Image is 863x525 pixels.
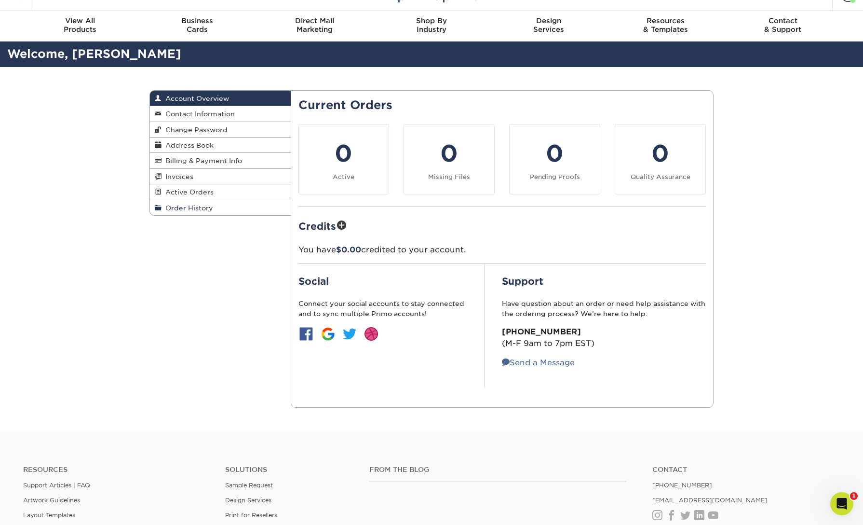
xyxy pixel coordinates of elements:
[162,126,228,134] span: Change Password
[298,326,314,342] img: btn-facebook.jpg
[2,496,82,522] iframe: Google Customer Reviews
[502,327,581,336] strong: [PHONE_NUMBER]
[139,16,256,25] span: Business
[502,299,706,318] p: Have question about an order or need help assistance with the ordering process? We’re here to help:
[162,204,213,212] span: Order History
[225,497,271,504] a: Design Services
[298,299,467,318] p: Connect your social accounts to stay connected and to sync multiple Primo accounts!
[162,141,214,149] span: Address Book
[515,136,594,171] div: 0
[615,124,706,194] a: 0 Quality Assurance
[162,157,242,165] span: Billing & Payment Info
[298,244,706,256] p: You have credited to your account.
[336,245,361,254] span: $0.00
[225,482,273,489] a: Sample Request
[162,173,193,180] span: Invoices
[162,95,229,102] span: Account Overview
[150,169,291,184] a: Invoices
[652,466,840,474] a: Contact
[373,11,490,41] a: Shop ByIndustry
[509,124,600,194] a: 0 Pending Proofs
[256,16,373,25] span: Direct Mail
[150,122,291,138] a: Change Password
[150,106,291,122] a: Contact Information
[621,136,700,171] div: 0
[139,16,256,34] div: Cards
[23,466,211,474] h4: Resources
[256,16,373,34] div: Marketing
[652,497,768,504] a: [EMAIL_ADDRESS][DOMAIN_NAME]
[410,136,488,171] div: 0
[369,466,626,474] h4: From the Blog
[724,11,841,41] a: Contact& Support
[225,466,355,474] h4: Solutions
[162,188,214,196] span: Active Orders
[298,276,467,287] h2: Social
[139,11,256,41] a: BusinessCards
[150,138,291,153] a: Address Book
[652,482,712,489] a: [PHONE_NUMBER]
[150,184,291,200] a: Active Orders
[320,326,336,342] img: btn-google.jpg
[225,511,277,519] a: Print for Resellers
[530,173,580,180] small: Pending Proofs
[22,16,139,34] div: Products
[298,218,706,233] h2: Credits
[298,98,706,112] h2: Current Orders
[850,492,858,500] span: 1
[490,16,607,25] span: Design
[724,16,841,25] span: Contact
[607,16,724,25] span: Resources
[22,11,139,41] a: View AllProducts
[607,16,724,34] div: & Templates
[428,173,470,180] small: Missing Files
[342,326,357,342] img: btn-twitter.jpg
[724,16,841,34] div: & Support
[364,326,379,342] img: btn-dribbble.jpg
[373,16,490,25] span: Shop By
[333,173,354,180] small: Active
[830,492,853,515] iframe: Intercom live chat
[256,11,373,41] a: Direct MailMarketing
[404,124,495,194] a: 0 Missing Files
[150,91,291,106] a: Account Overview
[502,276,706,287] h2: Support
[23,482,90,489] a: Support Articles | FAQ
[22,16,139,25] span: View All
[298,124,390,194] a: 0 Active
[607,11,724,41] a: Resources& Templates
[305,136,383,171] div: 0
[502,358,575,367] a: Send a Message
[490,16,607,34] div: Services
[631,173,690,180] small: Quality Assurance
[162,110,235,118] span: Contact Information
[150,153,291,168] a: Billing & Payment Info
[502,326,706,349] p: (M-F 9am to 7pm EST)
[373,16,490,34] div: Industry
[490,11,607,41] a: DesignServices
[150,200,291,215] a: Order History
